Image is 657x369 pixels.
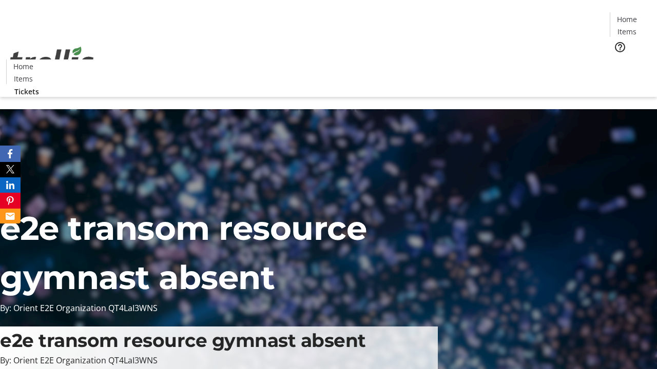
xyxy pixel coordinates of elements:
button: Help [610,37,630,57]
a: Tickets [610,59,651,70]
span: Home [13,61,33,72]
span: Tickets [618,59,643,70]
span: Home [617,14,637,25]
a: Tickets [6,86,47,97]
span: Items [617,26,636,37]
a: Home [7,61,40,72]
a: Items [610,26,643,37]
span: Tickets [14,86,39,97]
img: Orient E2E Organization QT4LaI3WNS's Logo [6,35,98,87]
a: Items [7,73,40,84]
a: Home [610,14,643,25]
span: Items [14,73,33,84]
